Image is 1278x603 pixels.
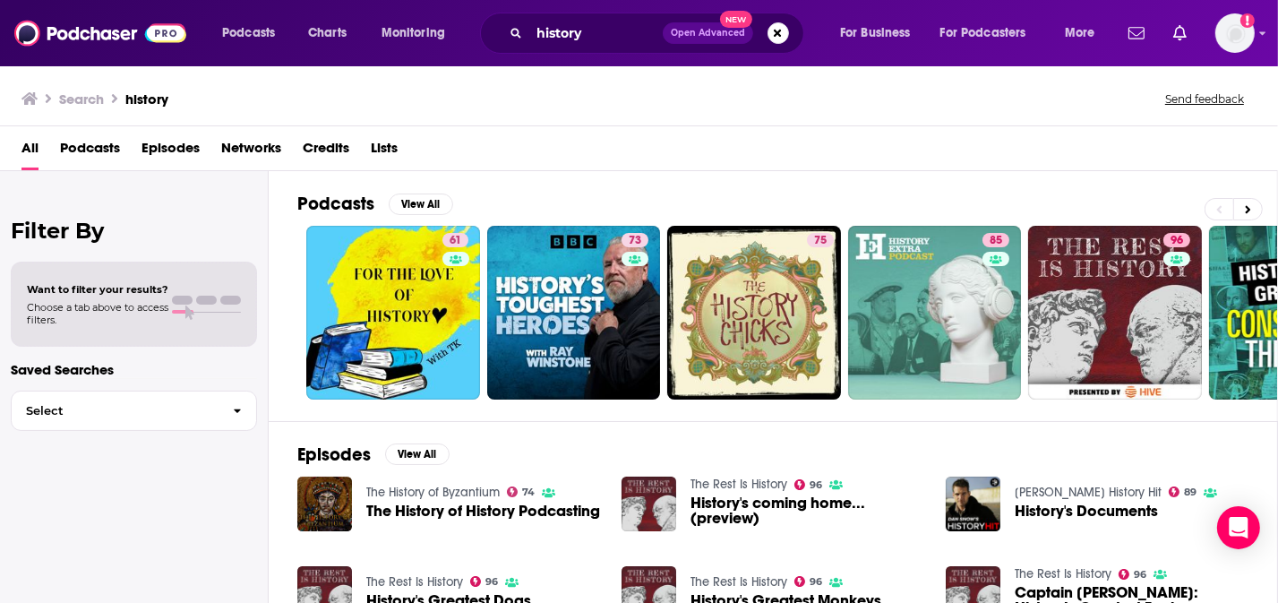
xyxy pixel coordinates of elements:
[671,29,745,38] span: Open Advanced
[840,21,911,46] span: For Business
[11,218,257,244] h2: Filter By
[946,477,1000,531] img: History's Documents
[1015,485,1162,500] a: Dan Snow's History Hit
[1217,506,1260,549] div: Open Intercom Messenger
[1215,13,1255,53] button: Show profile menu
[814,232,827,250] span: 75
[663,22,753,44] button: Open AdvancedNew
[794,576,823,587] a: 96
[369,19,468,47] button: open menu
[371,134,398,170] a: Lists
[297,193,374,215] h2: Podcasts
[1121,18,1152,48] a: Show notifications dropdown
[125,90,168,108] h3: history
[297,477,352,531] img: The History of History Podcasting
[1171,232,1183,250] span: 96
[366,574,463,590] a: The Rest Is History
[690,574,787,590] a: The Rest Is History
[622,233,648,247] a: 73
[1119,569,1147,580] a: 96
[990,232,1002,250] span: 85
[848,226,1022,400] a: 85
[297,444,450,466] a: EpisodesView All
[629,232,641,250] span: 73
[529,19,663,47] input: Search podcasts, credits, & more...
[720,11,752,28] span: New
[690,495,924,526] a: History's coming home... (preview)
[794,479,823,490] a: 96
[470,576,499,587] a: 96
[14,16,186,50] img: Podchaser - Follow, Share and Rate Podcasts
[690,477,787,492] a: The Rest Is History
[59,90,104,108] h3: Search
[929,19,1052,47] button: open menu
[21,134,39,170] a: All
[507,487,536,497] a: 74
[1163,233,1190,247] a: 96
[389,194,453,215] button: View All
[366,504,600,519] a: The History of History Podcasting
[442,233,468,247] a: 61
[385,444,450,465] button: View All
[221,134,281,170] a: Networks
[297,193,453,215] a: PodcastsView All
[27,283,168,296] span: Want to filter your results?
[11,361,257,378] p: Saved Searches
[1215,13,1255,53] img: User Profile
[622,477,676,531] img: History's coming home... (preview)
[60,134,120,170] a: Podcasts
[12,405,219,417] span: Select
[667,226,841,400] a: 75
[940,21,1026,46] span: For Podcasters
[450,232,461,250] span: 61
[828,19,933,47] button: open menu
[1240,13,1255,28] svg: Add a profile image
[11,391,257,431] button: Select
[297,444,371,466] h2: Episodes
[982,233,1009,247] a: 85
[1015,504,1158,519] a: History's Documents
[306,226,480,400] a: 61
[1160,91,1249,107] button: Send feedback
[296,19,357,47] a: Charts
[485,578,498,586] span: 96
[522,488,535,496] span: 74
[810,578,822,586] span: 96
[210,19,298,47] button: open menu
[1166,18,1194,48] a: Show notifications dropdown
[810,481,822,489] span: 96
[308,21,347,46] span: Charts
[1015,566,1111,581] a: The Rest Is History
[382,21,445,46] span: Monitoring
[497,13,821,54] div: Search podcasts, credits, & more...
[807,233,834,247] a: 75
[487,226,661,400] a: 73
[366,485,500,500] a: The History of Byzantium
[27,301,168,326] span: Choose a tab above to access filters.
[1215,13,1255,53] span: Logged in as ocharlson
[1065,21,1095,46] span: More
[1169,487,1197,497] a: 89
[1028,226,1202,400] a: 96
[1184,488,1197,496] span: 89
[142,134,200,170] a: Episodes
[303,134,349,170] a: Credits
[1134,571,1146,579] span: 96
[222,21,275,46] span: Podcasts
[1052,19,1118,47] button: open menu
